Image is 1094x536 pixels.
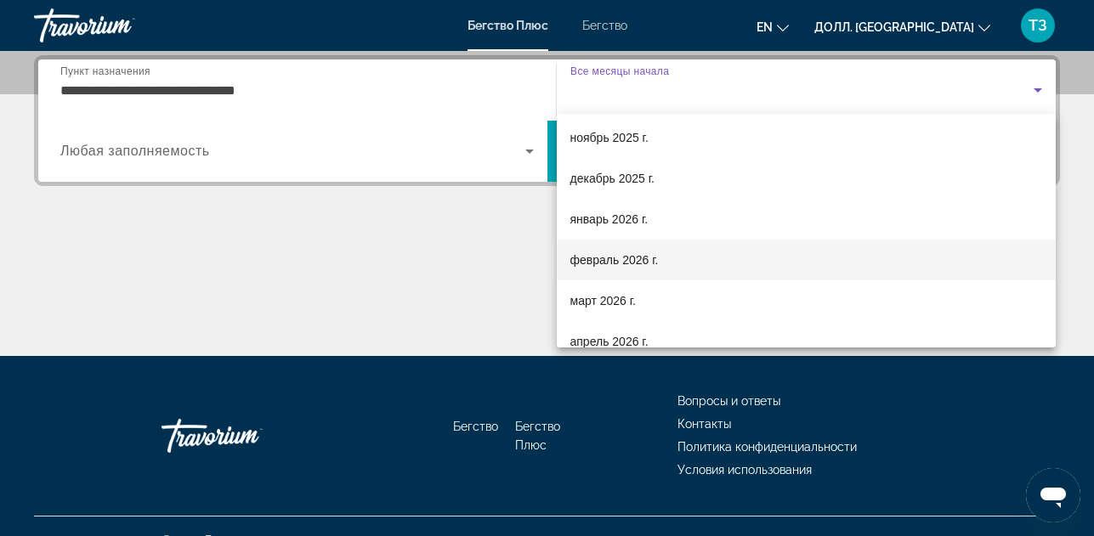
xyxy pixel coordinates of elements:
[1026,468,1080,522] iframe: Кнопка запуска окна обмена сообщениями
[570,131,649,144] ya-tr-span: ноябрь 2025 г.
[570,212,649,226] ya-tr-span: январь 2026 г.
[570,335,649,348] ya-tr-span: апрель 2026 г.
[570,294,637,307] ya-tr-span: март 2026 г.
[570,253,659,267] ya-tr-span: февраль 2026 г.
[570,172,655,185] ya-tr-span: декабрь 2025 г.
